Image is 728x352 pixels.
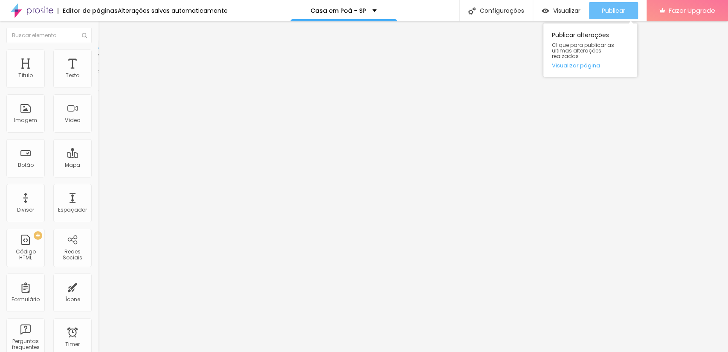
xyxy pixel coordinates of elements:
[12,297,40,303] div: Formulário
[55,249,89,261] div: Redes Sociais
[65,297,80,303] div: Ícone
[65,117,80,123] div: Vídeo
[18,162,34,168] div: Botão
[669,7,715,14] span: Fazer Upgrade
[542,7,549,15] img: view-1.svg
[9,249,42,261] div: Código HTML
[552,42,629,59] span: Clique para publicar as ultimas alterações reaizadas
[58,8,118,14] div: Editor de páginas
[66,73,79,79] div: Texto
[310,8,366,14] p: Casa em Poá - SP
[533,2,589,19] button: Visualizar
[82,33,87,38] img: Icone
[65,341,80,347] div: Timer
[468,7,476,15] img: Icone
[18,73,33,79] div: Título
[602,7,625,14] span: Publicar
[118,8,228,14] div: Alterações salvas automaticamente
[589,2,638,19] button: Publicar
[17,207,34,213] div: Divisor
[553,7,580,14] span: Visualizar
[14,117,37,123] div: Imagem
[58,207,87,213] div: Espaçador
[6,28,92,43] input: Buscar elemento
[543,23,637,77] div: Publicar alterações
[9,338,42,351] div: Perguntas frequentes
[552,63,629,68] a: Visualizar página
[65,162,80,168] div: Mapa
